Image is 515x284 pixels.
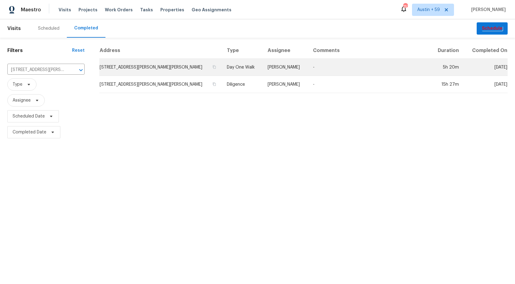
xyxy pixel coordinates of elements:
[430,43,464,59] th: Duration
[464,59,508,76] td: [DATE]
[7,47,72,54] h1: Filters
[417,7,440,13] span: Austin + 59
[222,59,263,76] td: Day One Walk
[430,76,464,93] td: 15h 27m
[430,59,464,76] td: 5h 20m
[464,43,508,59] th: Completed On
[99,76,222,93] td: [STREET_ADDRESS][PERSON_NAME][PERSON_NAME]
[222,43,263,59] th: Type
[263,59,308,76] td: [PERSON_NAME]
[77,66,85,74] button: Open
[263,43,308,59] th: Assignee
[482,26,503,31] em: Schedule
[464,76,508,93] td: [DATE]
[222,76,263,93] td: Diligence
[140,8,153,12] span: Tasks
[477,22,508,35] button: Schedule
[21,7,41,13] span: Maestro
[13,113,45,119] span: Scheduled Date
[403,4,407,10] div: 757
[59,7,71,13] span: Visits
[13,97,31,103] span: Assignee
[263,76,308,93] td: [PERSON_NAME]
[13,81,22,88] span: Type
[99,43,222,59] th: Address
[160,7,184,13] span: Properties
[469,7,506,13] span: [PERSON_NAME]
[13,129,46,135] span: Completed Date
[192,7,231,13] span: Geo Assignments
[105,7,133,13] span: Work Orders
[7,65,67,75] input: Search for an address...
[74,25,98,31] div: Completed
[78,7,97,13] span: Projects
[308,76,431,93] td: -
[308,43,431,59] th: Comments
[7,22,21,35] span: Visits
[308,59,431,76] td: -
[38,25,59,32] div: Scheduled
[72,47,85,54] div: Reset
[99,59,222,76] td: [STREET_ADDRESS][PERSON_NAME][PERSON_NAME]
[212,64,217,70] button: Copy Address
